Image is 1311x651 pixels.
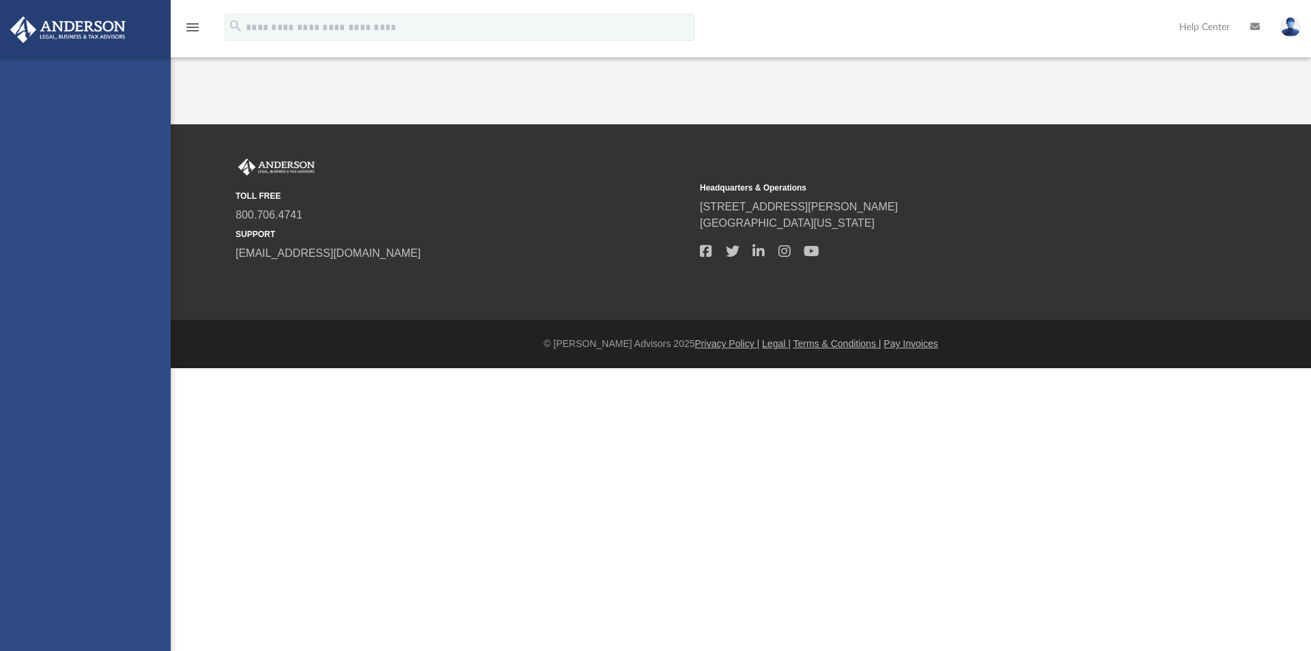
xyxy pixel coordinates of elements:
a: 800.706.4741 [236,209,302,221]
img: Anderson Advisors Platinum Portal [6,16,130,43]
small: Headquarters & Operations [700,182,1155,194]
a: menu [184,26,201,36]
div: © [PERSON_NAME] Advisors 2025 [171,337,1311,351]
a: Pay Invoices [884,338,938,349]
i: menu [184,19,201,36]
img: Anderson Advisors Platinum Portal [236,158,318,176]
i: search [228,18,243,33]
a: [EMAIL_ADDRESS][DOMAIN_NAME] [236,247,421,259]
a: Legal | [762,338,791,349]
small: TOLL FREE [236,190,690,202]
a: Privacy Policy | [695,338,760,349]
small: SUPPORT [236,228,690,240]
img: User Pic [1280,17,1301,37]
a: [STREET_ADDRESS][PERSON_NAME] [700,201,898,212]
a: [GEOGRAPHIC_DATA][US_STATE] [700,217,875,229]
a: Terms & Conditions | [793,338,882,349]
